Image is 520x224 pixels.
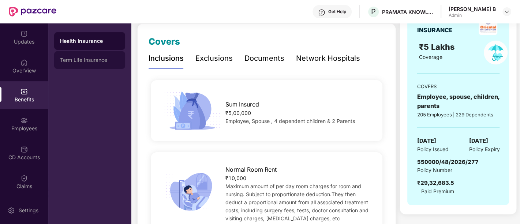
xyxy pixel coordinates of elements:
[449,5,496,12] div: [PERSON_NAME] B
[149,36,180,47] span: Covers
[60,37,119,45] div: Health Insurance
[244,53,284,64] div: Documents
[421,187,454,195] span: Paid Premium
[9,7,56,16] img: New Pazcare Logo
[20,146,28,153] img: svg+xml;base64,PHN2ZyBpZD0iQ0RfQWNjb3VudHMiIGRhdGEtbmFtZT0iQ0QgQWNjb3VudHMiIHhtbG5zPSJodHRwOi8vd3...
[161,171,223,213] img: icon
[195,53,233,64] div: Exclusions
[225,174,372,182] div: ₹10,000
[149,53,184,64] div: Inclusions
[417,137,436,145] span: [DATE]
[225,109,372,117] div: ₹5,00,000
[419,54,442,60] span: Coverage
[318,9,325,16] img: svg+xml;base64,PHN2ZyBpZD0iSGVscC0zMngzMiIgeG1sbnM9Imh0dHA6Ly93d3cudzMub3JnLzIwMDAvc3ZnIiB3aWR0aD...
[20,175,28,182] img: svg+xml;base64,PHN2ZyBpZD0iQ2xhaW0iIHhtbG5zPSJodHRwOi8vd3d3LnczLm9yZy8yMDAwL3N2ZyIgd2lkdGg9IjIwIi...
[469,145,500,153] span: Policy Expiry
[8,207,15,214] img: svg+xml;base64,PHN2ZyBpZD0iU2V0dGluZy0yMHgyMCIgeG1sbnM9Imh0dHA6Ly93d3cudzMub3JnLzIwMDAvc3ZnIiB3aW...
[20,30,28,37] img: svg+xml;base64,PHN2ZyBpZD0iVXBkYXRlZCIgeG1sbnM9Imh0dHA6Ly93d3cudzMub3JnLzIwMDAvc3ZnIiB3aWR0aD0iMj...
[504,9,510,15] img: svg+xml;base64,PHN2ZyBpZD0iRHJvcGRvd24tMzJ4MzIiIHhtbG5zPSJodHRwOi8vd3d3LnczLm9yZy8yMDAwL3N2ZyIgd2...
[417,92,500,111] div: Employee, spouse, children, parents
[417,16,476,35] div: GROUP HEALTH INSURANCE
[161,89,223,132] img: icon
[417,145,448,153] span: Policy Issued
[469,137,488,145] span: [DATE]
[417,111,500,118] div: 205 Employees | 229 Dependents
[296,53,360,64] div: Network Hospitals
[20,59,28,66] img: svg+xml;base64,PHN2ZyBpZD0iSG9tZSIgeG1sbnM9Imh0dHA6Ly93d3cudzMub3JnLzIwMDAvc3ZnIiB3aWR0aD0iMjAiIG...
[419,42,457,52] span: ₹5 Lakhs
[417,158,478,165] span: 550000/48/2026/277
[225,165,277,174] span: Normal Room Rent
[484,41,508,64] img: policyIcon
[225,183,369,221] span: Maximum amount of per day room charges for room and nursing. Subject to proportionate deduction.T...
[417,83,500,90] div: COVERS
[417,167,452,173] span: Policy Number
[371,7,376,16] span: P
[382,8,433,15] div: PRAMATA KNOWLEDGE SOLUTIONS PRIVATE LIMITED
[449,12,496,18] div: Admin
[60,57,119,63] div: Term Life Insurance
[16,207,41,214] div: Settings
[225,118,355,124] span: Employee, Spouse , 4 dependent children & 2 Parents
[417,179,454,187] div: ₹29,32,683.5
[479,16,497,35] img: insurerLogo
[20,88,28,95] img: svg+xml;base64,PHN2ZyBpZD0iQmVuZWZpdHMiIHhtbG5zPSJodHRwOi8vd3d3LnczLm9yZy8yMDAwL3N2ZyIgd2lkdGg9Ij...
[225,100,259,109] span: Sum Insured
[20,117,28,124] img: svg+xml;base64,PHN2ZyBpZD0iRW1wbG95ZWVzIiB4bWxucz0iaHR0cDovL3d3dy53My5vcmcvMjAwMC9zdmciIHdpZHRoPS...
[328,9,346,15] div: Get Help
